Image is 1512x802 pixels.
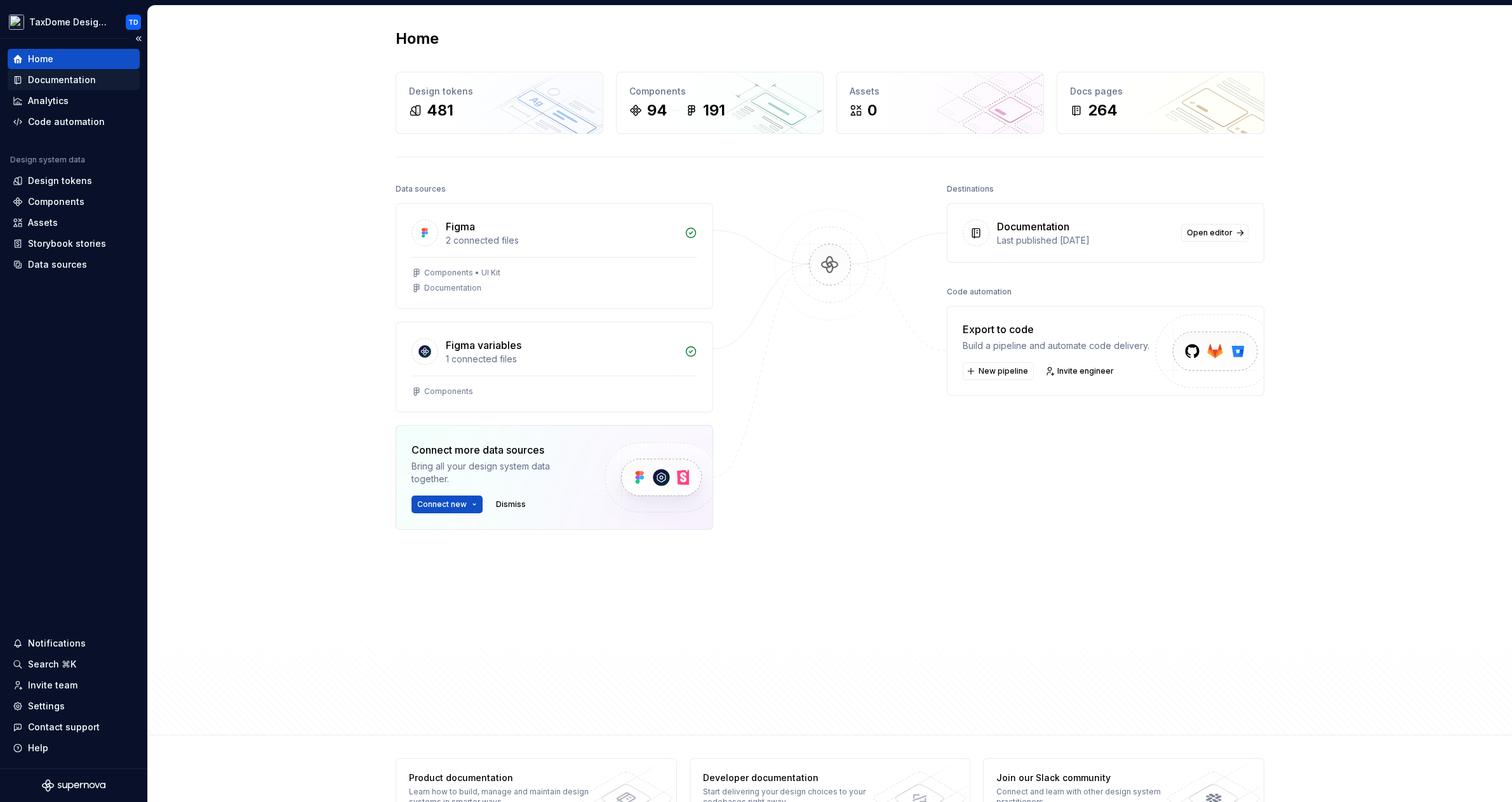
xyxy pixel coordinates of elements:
div: Home [28,53,53,65]
button: Notifications [8,633,140,654]
a: Open editor [1181,224,1248,242]
div: Settings [28,700,65,713]
button: TaxDome Design SystemTD [3,8,145,36]
div: Product documentation [409,772,594,784]
button: New pipeline [963,362,1034,380]
a: Figma variables1 connected filesComponents [396,322,713,412]
div: 0 [867,100,877,121]
h2: Home [396,29,439,49]
a: Assets [8,213,140,233]
button: Dismiss [490,496,532,513]
a: Settings [8,696,140,716]
div: Bring all your design system data together. [411,460,583,485]
a: Design tokens [8,171,140,191]
div: Search ⌘K [28,658,76,671]
span: Open editor [1187,228,1233,238]
div: Build a pipeline and automate code delivery. [963,339,1149,352]
button: Connect new [411,496,483,513]
div: Destinations [947,180,994,198]
div: Invite team [28,679,77,692]
a: Figma2 connected filesComponents • UI KitDocumentation [396,203,713,309]
button: Help [8,738,140,758]
a: Code automation [8,112,140,132]
div: Figma variables [446,338,521,353]
div: Analytics [28,95,69,107]
span: Connect new [417,499,467,509]
div: 264 [1088,100,1118,121]
div: Code automation [947,283,1012,301]
div: TaxDome Design System [29,16,110,29]
div: Documentation [28,74,96,86]
div: Assets [850,85,1031,98]
div: Storybook stories [28,237,106,250]
div: 481 [427,100,453,121]
div: Contact support [28,721,100,733]
button: Search ⌘K [8,654,140,674]
a: Components [8,192,140,212]
span: New pipeline [979,366,1028,376]
div: Design system data [10,155,85,165]
div: Design tokens [409,85,590,98]
a: Invite engineer [1041,362,1120,380]
div: TD [128,17,138,27]
div: 2 connected files [446,234,677,247]
img: da704ea1-22e8-46cf-95f8-d9f462a55abe.png [9,15,24,30]
span: Dismiss [496,499,526,509]
a: Invite team [8,675,140,695]
div: Connect more data sources [411,442,583,457]
button: Contact support [8,717,140,737]
div: Assets [28,216,58,229]
a: Design tokens481 [396,72,603,134]
a: Assets0 [836,72,1044,134]
div: Docs pages [1070,85,1251,98]
div: Data sources [396,180,446,198]
div: Figma [446,219,475,234]
div: Data sources [28,258,87,271]
button: Collapse sidebar [130,30,147,48]
div: 191 [703,100,725,121]
a: Components94191 [616,72,824,134]
a: Data sources [8,254,140,275]
div: Design tokens [28,174,92,187]
div: Export to code [963,322,1149,337]
a: Docs pages264 [1057,72,1264,134]
a: Storybook stories [8,233,140,254]
div: Documentation [997,219,1069,234]
div: Documentation [424,283,481,293]
div: Notifications [28,637,86,650]
div: 94 [647,100,667,121]
a: Home [8,49,140,69]
div: Components [28,195,84,208]
div: Code automation [28,115,105,128]
svg: Supernova Logo [42,779,105,792]
div: 1 connected files [446,353,677,365]
div: Components • UI Kit [424,268,500,278]
div: Components [629,85,810,98]
div: Help [28,742,48,754]
div: Last published [DATE] [997,234,1174,247]
div: Join our Slack community [996,772,1181,784]
span: Invite engineer [1057,366,1114,376]
div: Components [424,386,473,397]
a: Documentation [8,70,140,90]
a: Analytics [8,91,140,111]
div: Developer documentation [703,772,888,784]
